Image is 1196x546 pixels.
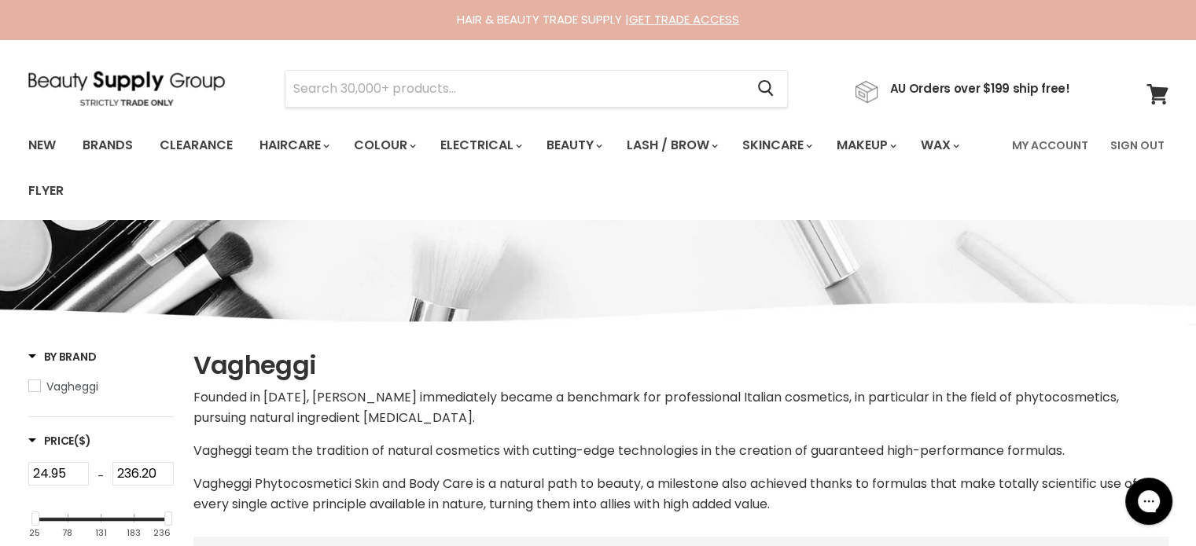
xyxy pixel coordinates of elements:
[28,433,91,449] h3: Price($)
[342,129,425,162] a: Colour
[285,71,745,107] input: Search
[248,129,339,162] a: Haircare
[193,387,1168,428] p: Founded in [DATE], [PERSON_NAME] immediately became a benchmark for professional Italian cosmetic...
[429,129,532,162] a: Electrical
[615,129,727,162] a: Lash / Brow
[95,528,107,538] div: 131
[9,12,1188,27] div: HAIR & BEAUTY TRADE SUPPLY |
[71,129,145,162] a: Brands
[112,462,174,486] input: Max Price
[193,349,1168,382] h1: Vagheggi
[153,528,171,538] div: 236
[825,129,906,162] a: Makeup
[535,129,612,162] a: Beauty
[1101,129,1174,162] a: Sign Out
[46,379,98,394] span: Vagheggi
[29,528,40,538] div: 25
[28,349,97,365] h3: By Brand
[285,70,788,108] form: Product
[9,123,1188,214] nav: Main
[28,462,90,486] input: Min Price
[17,174,75,207] a: Flyer
[89,462,112,490] div: -
[909,129,969,162] a: Wax
[1003,129,1098,162] a: My Account
[629,11,739,27] a: GET TRADE ACCESS
[193,441,1168,461] p: Vagheggi team the tradition of natural cosmetics with cutting-edge technologies in the creation o...
[730,129,822,162] a: Skincare
[28,433,91,449] span: Price
[148,129,245,162] a: Clearance
[28,378,174,395] a: Vagheggi
[745,71,787,107] button: Search
[127,528,141,538] div: 183
[17,129,68,162] a: New
[74,433,90,449] span: ($)
[17,123,1003,214] ul: Main menu
[193,475,1137,513] span: Vagheggi Phytocosmetici Skin and Body Care is a natural path to beauty, a milestone also achieved...
[1117,472,1180,530] iframe: Gorgias live chat messenger
[62,528,72,538] div: 78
